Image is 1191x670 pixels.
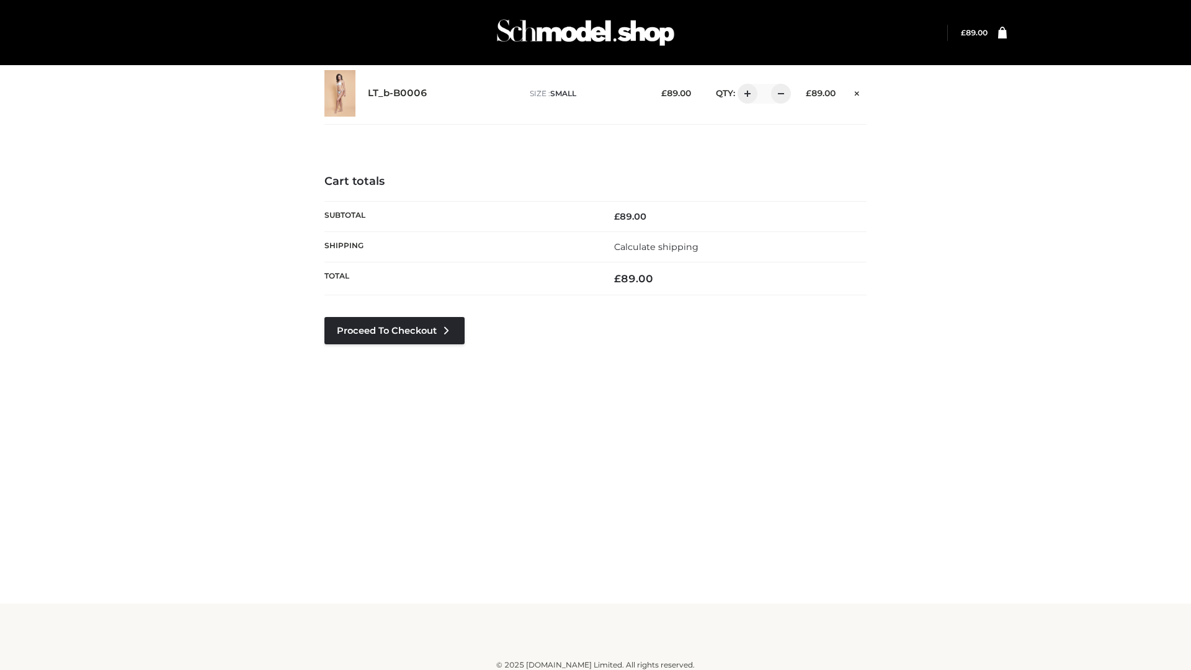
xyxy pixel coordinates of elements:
span: £ [614,272,621,285]
bdi: 89.00 [614,272,653,285]
span: £ [614,211,620,222]
span: £ [806,88,811,98]
a: Calculate shipping [614,241,698,252]
bdi: 89.00 [661,88,691,98]
span: £ [661,88,667,98]
th: Total [324,262,595,295]
th: Subtotal [324,201,595,231]
a: £89.00 [961,28,988,37]
a: Remove this item [848,84,867,100]
span: £ [961,28,966,37]
span: SMALL [550,89,576,98]
h4: Cart totals [324,175,867,189]
a: LT_b-B0006 [368,87,427,99]
bdi: 89.00 [961,28,988,37]
img: Schmodel Admin 964 [493,8,679,57]
p: size : [530,88,642,99]
bdi: 89.00 [614,211,646,222]
bdi: 89.00 [806,88,836,98]
div: QTY: [703,84,787,104]
a: Proceed to Checkout [324,317,465,344]
th: Shipping [324,231,595,262]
